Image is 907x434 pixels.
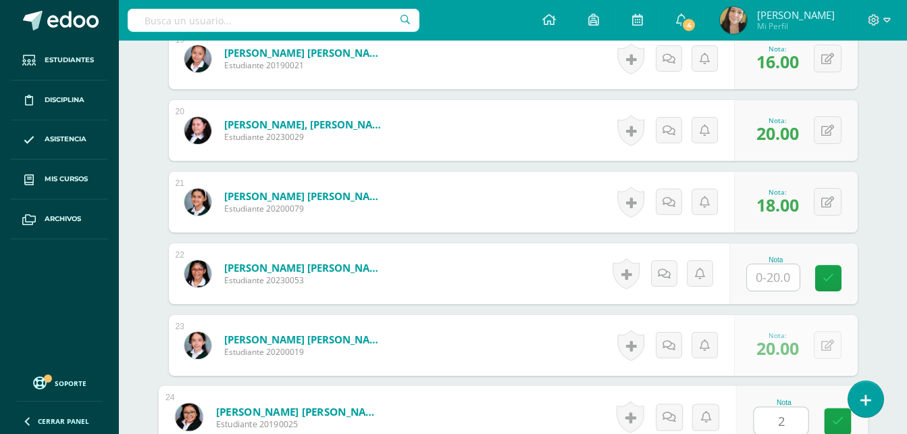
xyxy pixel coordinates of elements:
span: Disciplina [45,95,84,105]
input: 0-20.0 [747,264,800,291]
span: Estudiante 20230029 [224,131,386,143]
span: [PERSON_NAME] [757,8,835,22]
span: Cerrar panel [38,416,89,426]
a: [PERSON_NAME] [PERSON_NAME] [224,46,386,59]
div: Nota: [756,187,799,197]
a: [PERSON_NAME] [PERSON_NAME] [224,189,386,203]
a: Asistencia [11,120,108,160]
div: Nota: [756,44,799,53]
span: Mi Perfil [757,20,835,32]
a: Disciplina [11,80,108,120]
div: Nota [746,256,806,264]
span: 18.00 [756,193,799,216]
a: Soporte [16,373,103,391]
span: 16.00 [756,50,799,73]
div: Nota [753,399,814,406]
a: Mis cursos [11,160,108,199]
img: f43ed551bf155a7fc5ad1a3f9fea1267.png [184,117,211,144]
img: 8829b354f3bf6a7e7de3770f48fbfc24.png [175,403,203,431]
img: ec26b3adb3af0e30fb2b8aefeff0f077.png [184,332,211,359]
span: Estudiante 20200079 [224,203,386,214]
img: d7a5306a57ed490d77e4964ba0aca492.png [184,45,211,72]
span: 20.00 [756,337,799,360]
div: Nota: [756,116,799,125]
a: [PERSON_NAME] [PERSON_NAME] [224,261,386,274]
a: Estudiantes [11,41,108,80]
img: 67dfb3bdd6d18bbd67614bfdb86f4f95.png [720,7,747,34]
img: acabeab46bd84a17fc5a2526b0820545.png [184,189,211,216]
span: Estudiante 20190025 [215,418,382,431]
a: [PERSON_NAME] [PERSON_NAME] [215,404,382,418]
span: 20.00 [756,122,799,145]
span: Estudiantes [45,55,94,66]
img: 76d70f07b79ed5d70b674547206d0fd6.png [184,260,211,287]
a: [PERSON_NAME] [PERSON_NAME] [224,333,386,346]
a: Archivos [11,199,108,239]
span: Asistencia [45,134,86,145]
a: [PERSON_NAME], [PERSON_NAME] [224,118,386,131]
span: Mis cursos [45,174,88,185]
div: Nota: [756,331,799,340]
span: Estudiante 20200019 [224,346,386,358]
input: Busca un usuario... [128,9,419,32]
span: Archivos [45,214,81,224]
span: Estudiante 20190021 [224,59,386,71]
span: 4 [681,18,696,32]
span: Estudiante 20230053 [224,274,386,286]
span: Soporte [55,379,86,388]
